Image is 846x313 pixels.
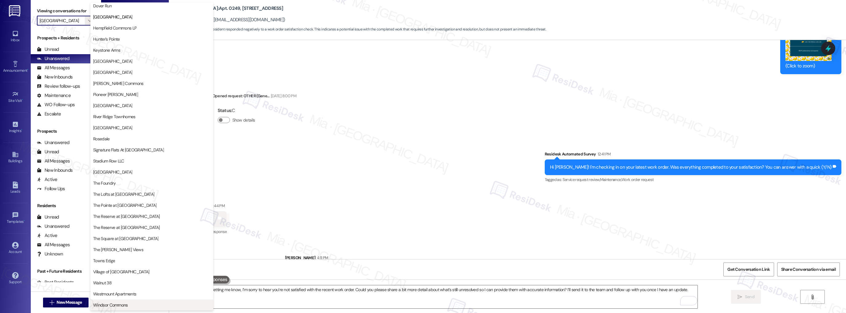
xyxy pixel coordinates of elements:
div: Unknown [37,251,63,257]
a: Account [3,240,28,257]
span: Towns Edge [93,258,115,264]
div: (Click to zoom) [785,63,832,69]
span: Westmount Apartments [93,291,136,297]
div: New Inbounds [37,74,73,80]
button: Get Conversation Link [723,263,774,276]
textarea: To enrich screen reader interactions, please activate Accessibility in Grammarly extension settings [191,285,698,308]
span: [GEOGRAPHIC_DATA] [93,125,132,131]
div: Opened request: OTHER (Gene... [212,93,296,101]
button: New Message [43,298,89,307]
a: Templates • [3,210,28,227]
div: 12:44 PM [209,203,225,209]
div: Unread [37,214,59,220]
i:  [737,295,742,299]
span: Get Conversation Link [727,266,770,273]
div: Past + Future Residents [31,268,101,275]
div: All Messages [37,242,70,248]
div: Escalate [37,111,61,117]
div: [DATE] 8:00 PM [269,93,296,99]
span: The Reserve at [GEOGRAPHIC_DATA] [93,213,160,219]
span: The Lofts at [GEOGRAPHIC_DATA] [93,191,154,197]
div: [PERSON_NAME]. ([EMAIL_ADDRESS][DOMAIN_NAME]) [172,17,285,23]
a: Inbox [3,28,28,45]
label: Show details [232,117,255,123]
button: Share Conversation via email [777,263,840,276]
span: Hunter's Pointe [93,36,120,42]
img: ResiDesk Logo [9,5,22,17]
span: • [22,98,23,102]
span: [GEOGRAPHIC_DATA] [93,169,132,175]
span: Send [745,294,754,300]
b: [GEOGRAPHIC_DATA]: Apt. 0249, [STREET_ADDRESS] [172,5,283,12]
div: Unread [37,149,59,155]
div: Prospects [31,128,101,134]
button: Send [731,290,761,304]
span: Maintenance , [600,177,621,182]
span: The Square at [GEOGRAPHIC_DATA] [93,235,158,242]
span: Hempfield Commons LP [93,25,136,31]
span: [PERSON_NAME] Commons [93,80,143,86]
span: Share Conversation via email [781,266,836,273]
span: Walnut 38 [93,280,112,286]
div: Residents [31,203,101,209]
div: Active [37,176,57,183]
div: Active [37,232,57,239]
span: Keystone Arms [93,47,120,53]
div: All Messages [37,65,70,71]
div: 12:41 PM [596,151,611,157]
a: Buildings [3,149,28,166]
span: Dover Run [93,3,112,9]
span: Village of [GEOGRAPHIC_DATA] [93,269,149,275]
span: Service request review , [563,177,600,182]
span: Signature Flats At [GEOGRAPHIC_DATA] [93,147,164,153]
span: [GEOGRAPHIC_DATA] [93,58,132,64]
div: Tagged as: [545,175,841,184]
div: Follow Ups [37,186,65,192]
a: Support [3,270,28,287]
input: All communities [40,16,85,26]
span: : The resident responded negatively to a work order satisfaction check. This indicates a potentia... [172,26,546,33]
div: : C [218,106,258,115]
span: Pioneer [PERSON_NAME] [93,91,138,98]
div: Unanswered [37,139,69,146]
div: Residesk Automated Survey [545,151,841,159]
span: New Message [57,299,82,306]
span: River Ridge Townhomes [93,114,135,120]
div: Unread [37,46,59,53]
div: Unanswered [37,55,69,62]
i:  [88,18,91,23]
b: Status [218,107,231,114]
span: • [27,67,28,72]
a: Leads [3,180,28,196]
label: Viewing conversations for [37,6,95,16]
div: 4:11 PM [315,255,328,261]
span: Rosedale [93,136,109,142]
i:  [49,300,54,305]
span: [GEOGRAPHIC_DATA] [93,102,132,109]
span: The [PERSON_NAME] Views [93,247,143,253]
div: [PERSON_NAME] [285,255,841,263]
span: [GEOGRAPHIC_DATA] [93,14,132,20]
div: Prospects + Residents [31,35,101,41]
div: New Inbounds [37,167,73,174]
span: The Reserve at [GEOGRAPHIC_DATA] [93,224,160,231]
span: The Foundry [93,180,116,186]
span: Stadium Row LLC [93,158,124,164]
div: Unanswered [37,223,69,230]
a: Site Visit • [3,89,28,106]
span: • [24,219,25,223]
a: Insights • [3,119,28,136]
span: • [21,128,22,132]
i:  [810,295,815,299]
span: [GEOGRAPHIC_DATA] [93,69,132,75]
span: Work order request [621,177,654,182]
span: The Pointe at [GEOGRAPHIC_DATA] [93,202,156,208]
div: Hi [PERSON_NAME]! I'm checking in on your latest work order. Was everything completed to your sat... [550,164,832,171]
div: Maintenance [37,92,71,99]
div: Past Residents [37,279,74,286]
div: WO Follow-ups [37,102,75,108]
span: Windsor Commons [93,302,128,308]
div: Review follow-ups [37,83,80,90]
div: All Messages [37,158,70,164]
